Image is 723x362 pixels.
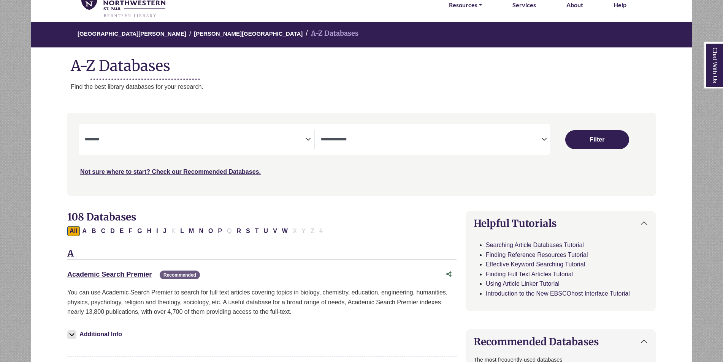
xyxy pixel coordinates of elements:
button: Filter Results T [253,226,261,236]
button: Filter Results O [206,226,215,236]
div: Alpha-list to filter by first letter of database name [67,227,326,234]
a: Searching Article Databases Tutorial [486,242,584,248]
button: Filter Results A [80,226,89,236]
button: Filter Results W [280,226,290,236]
button: Additional Info [67,329,124,340]
span: 108 Databases [67,211,136,223]
button: Filter Results V [271,226,279,236]
h3: A [67,248,457,260]
a: Finding Full Text Articles Tutorial [486,271,573,277]
a: [PERSON_NAME][GEOGRAPHIC_DATA] [194,29,303,37]
button: Filter Results G [135,226,144,236]
button: Filter Results E [117,226,126,236]
a: Introduction to the New EBSCOhost Interface Tutorial [486,290,630,297]
button: Filter Results C [99,226,108,236]
button: Filter Results R [235,226,244,236]
p: Find the best library databases for your research. [71,82,692,92]
nav: Search filters [67,113,656,195]
button: Filter Results U [262,226,271,236]
a: Academic Search Premier [67,271,152,278]
li: A-Z Databases [303,28,358,39]
button: Filter Results D [108,226,117,236]
p: You can use Academic Search Premier to search for full text articles covering topics in biology, ... [67,288,457,317]
a: Effective Keyword Searching Tutorial [486,261,585,268]
button: Submit for Search Results [565,130,629,149]
a: [GEOGRAPHIC_DATA][PERSON_NAME] [78,29,186,37]
a: Not sure where to start? Check our Recommended Databases. [80,168,261,175]
button: Filter Results I [154,226,160,236]
nav: breadcrumb [31,21,692,47]
button: Filter Results L [178,226,186,236]
a: Using Article Linker Tutorial [486,280,560,287]
button: Recommended Databases [466,330,655,354]
button: Filter Results B [89,226,98,236]
button: Filter Results P [216,226,224,236]
button: Filter Results H [145,226,154,236]
button: Filter Results S [244,226,252,236]
button: Filter Results N [197,226,206,236]
textarea: Search [85,137,305,143]
span: Recommended [160,271,200,279]
h1: A-Z Databases [31,51,692,74]
a: Finding Reference Resources Tutorial [486,252,588,258]
button: Filter Results J [161,226,169,236]
button: All [67,226,79,236]
button: Filter Results F [126,226,135,236]
button: Filter Results M [187,226,196,236]
button: Helpful Tutorials [466,211,655,235]
button: Share this database [441,267,457,282]
textarea: Search [321,137,541,143]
